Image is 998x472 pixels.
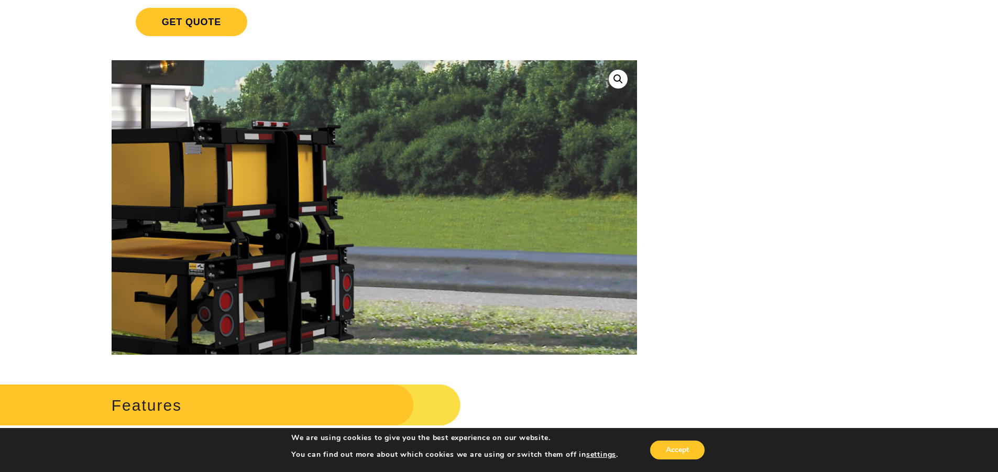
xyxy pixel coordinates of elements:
[586,450,616,459] button: settings
[650,441,705,459] button: Accept
[136,8,247,36] span: Get Quote
[291,433,618,443] p: We are using cookies to give you the best experience on our website.
[291,450,618,459] p: You can find out more about which cookies we are using or switch them off in .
